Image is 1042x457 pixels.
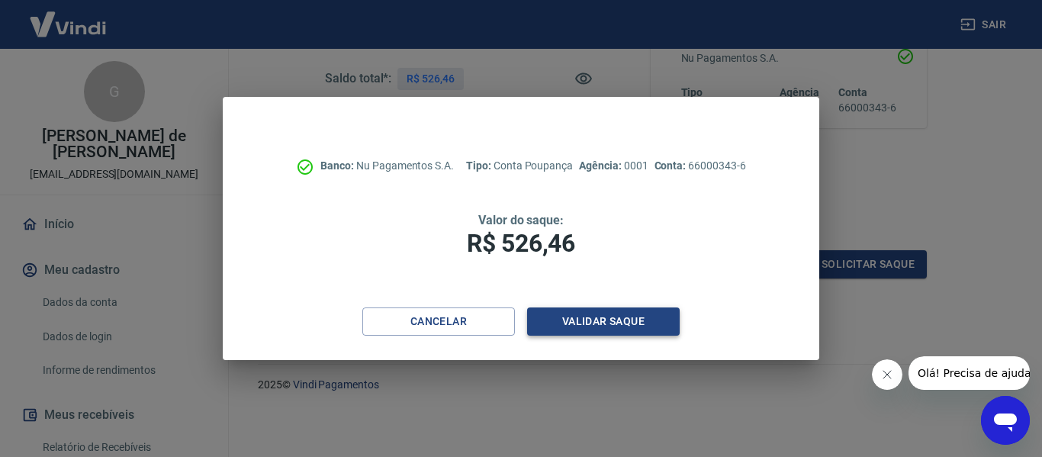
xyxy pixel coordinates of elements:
[872,359,902,390] iframe: Fechar mensagem
[466,159,494,172] span: Tipo:
[981,396,1030,445] iframe: Botão para abrir a janela de mensagens
[320,159,356,172] span: Banco:
[654,159,689,172] span: Conta:
[9,11,128,23] span: Olá! Precisa de ajuda?
[362,307,515,336] button: Cancelar
[467,229,575,258] span: R$ 526,46
[478,213,564,227] span: Valor do saque:
[466,158,573,174] p: Conta Poupança
[579,159,624,172] span: Agência:
[527,307,680,336] button: Validar saque
[909,356,1030,390] iframe: Mensagem da empresa
[654,158,746,174] p: 66000343-6
[579,158,648,174] p: 0001
[320,158,454,174] p: Nu Pagamentos S.A.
